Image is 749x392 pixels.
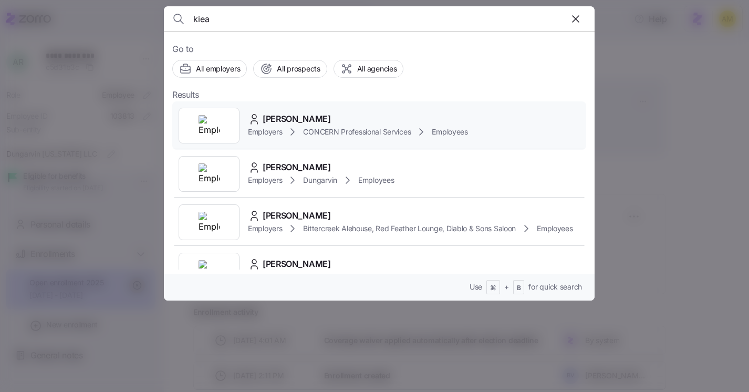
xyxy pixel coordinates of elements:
[199,212,220,233] img: Employer logo
[199,163,220,184] img: Employer logo
[334,60,404,78] button: All agencies
[504,282,509,292] span: +
[358,175,394,185] span: Employees
[263,209,331,222] span: [PERSON_NAME]
[253,60,327,78] button: All prospects
[303,223,516,234] span: Bittercreek Alehouse, Red Feather Lounge, Diablo & Sons Saloon
[517,284,521,293] span: B
[248,127,282,137] span: Employers
[172,88,199,101] span: Results
[248,175,282,185] span: Employers
[172,60,247,78] button: All employers
[432,127,467,137] span: Employees
[357,64,397,74] span: All agencies
[248,223,282,234] span: Employers
[528,282,582,292] span: for quick search
[172,43,586,56] span: Go to
[277,64,320,74] span: All prospects
[199,115,220,136] img: Employer logo
[490,284,496,293] span: ⌘
[470,282,482,292] span: Use
[263,112,331,126] span: [PERSON_NAME]
[199,260,220,281] img: Employer logo
[196,64,240,74] span: All employers
[537,223,573,234] span: Employees
[303,127,411,137] span: CONCERN Professional Services
[263,257,331,271] span: [PERSON_NAME]
[263,161,331,174] span: [PERSON_NAME]
[303,175,337,185] span: Dungarvin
